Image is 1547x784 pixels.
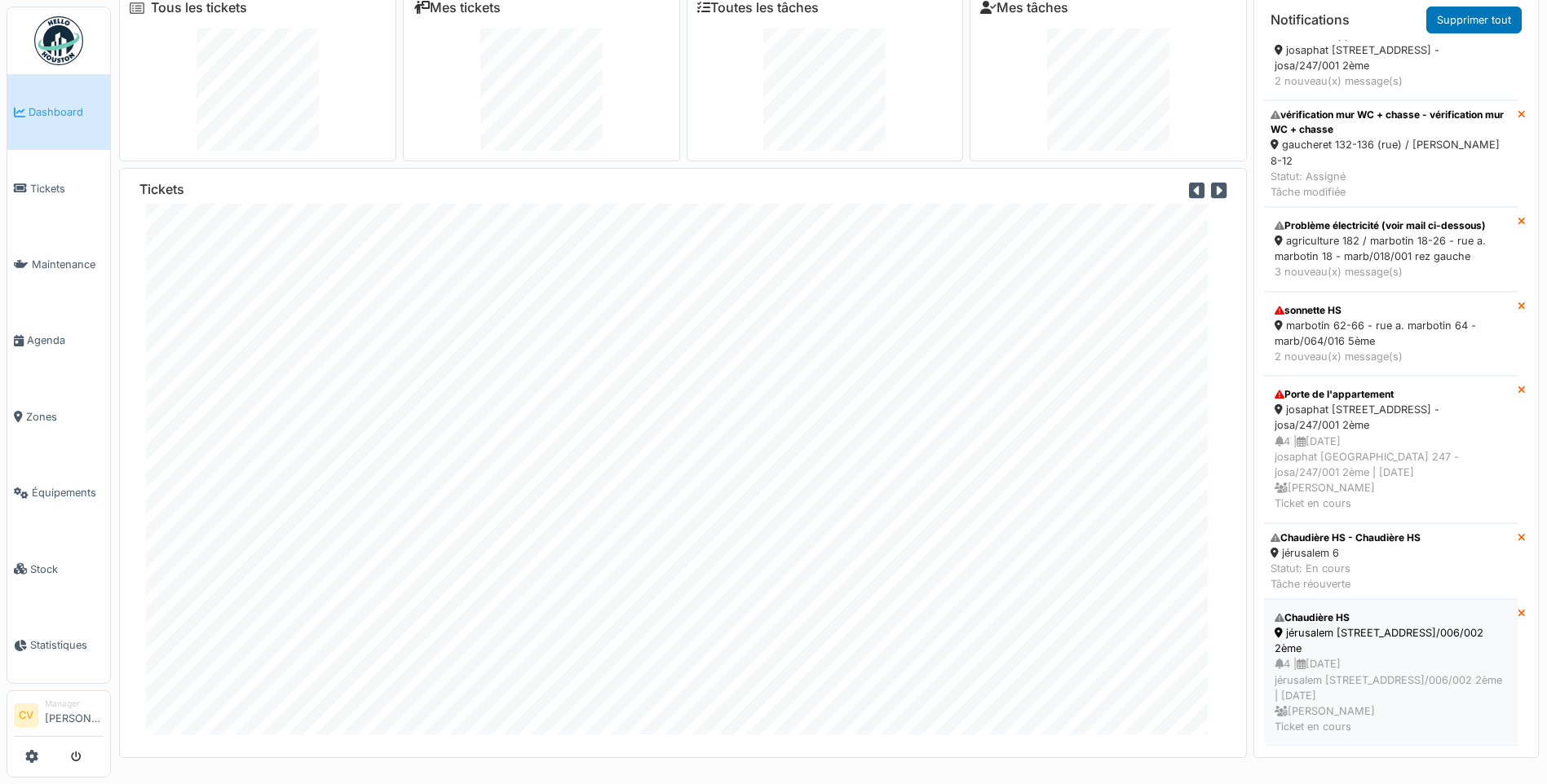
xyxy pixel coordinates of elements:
a: Porte de l'appartement josaphat [STREET_ADDRESS] - josa/247/001 2ème 4 |[DATE]josaphat [GEOGRAPHI... [1264,376,1518,522]
span: Dashboard [29,104,104,120]
span: Équipements [32,485,104,500]
div: 3 nouveau(x) message(s) [1275,264,1507,280]
div: marbotin 62-66 - rue a. marbotin 64 - marb/064/016 5ème [1275,318,1507,349]
span: Zones [26,409,104,425]
span: Maintenance [32,257,104,272]
li: CV [14,703,38,728]
div: 4 | [DATE] jérusalem [STREET_ADDRESS]/006/002 2ème | [DATE] [PERSON_NAME] Ticket en cours [1275,656,1507,734]
a: Zones [7,379,110,455]
a: Stock [7,531,110,606]
a: Chaudière HS jérusalem [STREET_ADDRESS]/006/002 2ème 4 |[DATE]jérusalem [STREET_ADDRESS]/006/002 ... [1264,599,1518,746]
span: Tickets [30,181,104,196]
div: 4 | [DATE] josaphat [GEOGRAPHIC_DATA] 247 - josa/247/001 2ème | [DATE] [PERSON_NAME] Ticket en cours [1275,434,1507,512]
a: Porte de l'appartement josaphat [STREET_ADDRESS] - josa/247/001 2ème 2 nouveau(x) message(s) [1264,16,1518,101]
span: Agenda [27,333,104,348]
h6: Notifications [1271,12,1350,28]
div: vérification mur WC + chasse - vérification mur WC + chasse [1271,108,1511,137]
div: Statut: Assigné Tâche modifiée [1271,169,1511,200]
span: Stock [30,562,104,577]
a: Supprimer tout [1426,7,1522,33]
div: josaphat [STREET_ADDRESS] - josa/247/001 2ème [1275,42,1507,73]
a: Problème électricité (voir mail ci-dessous) agriculture 182 / marbotin 18-26 - rue a. marbotin 18... [1264,207,1518,292]
a: Tickets [7,150,110,226]
span: Statistiques [30,637,104,653]
div: 2 nouveau(x) message(s) [1275,349,1507,364]
div: Chaudière HS - Chaudière HS [1271,531,1421,545]
h6: Tickets [139,182,184,197]
div: Statut: En cours Tâche réouverte [1271,561,1421,592]
div: agriculture 182 / marbotin 18-26 - rue a. marbotin 18 - marb/018/001 rez gauche [1275,233,1507,264]
div: jérusalem [STREET_ADDRESS]/006/002 2ème [1275,625,1507,656]
div: Problème électricité (voir mail ci-dessous) [1275,218,1507,233]
a: vérification mur WC + chasse - vérification mur WC + chasse gaucheret 132-136 (rue) / [PERSON_NAM... [1264,100,1518,207]
div: sonnette HS [1275,303,1507,318]
div: Manager [45,698,104,710]
div: gaucheret 132-136 (rue) / [PERSON_NAME] 8-12 [1271,137,1511,168]
a: CV Manager[PERSON_NAME] [14,698,104,737]
div: Porte de l'appartement [1275,387,1507,402]
div: jérusalem 6 [1271,545,1421,561]
a: Maintenance [7,227,110,302]
div: 2 nouveau(x) message(s) [1275,73,1507,89]
a: Équipements [7,455,110,531]
a: Agenda [7,302,110,378]
a: Dashboard [7,74,110,150]
li: [PERSON_NAME] [45,698,104,733]
a: Chaudière HS - Chaudière HS jérusalem 6 Statut: En coursTâche réouverte [1264,523,1518,600]
div: josaphat [STREET_ADDRESS] - josa/247/001 2ème [1275,402,1507,433]
div: Chaudière HS [1275,610,1507,625]
a: Statistiques [7,607,110,683]
a: sonnette HS marbotin 62-66 - rue a. marbotin 64 - marb/064/016 5ème 2 nouveau(x) message(s) [1264,292,1518,377]
img: Badge_color-CXgf-gQk.svg [34,16,83,65]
